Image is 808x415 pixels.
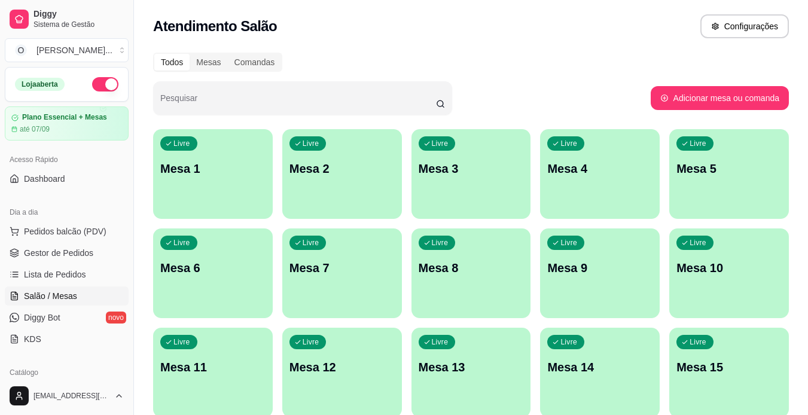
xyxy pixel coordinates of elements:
p: Mesa 11 [160,359,266,376]
a: DiggySistema de Gestão [5,5,129,33]
h2: Atendimento Salão [153,17,277,36]
button: Pedidos balcão (PDV) [5,222,129,241]
button: LivreMesa 8 [411,228,531,318]
a: Diggy Botnovo [5,308,129,327]
a: Lista de Pedidos [5,265,129,284]
p: Mesa 15 [676,359,782,376]
div: Dia a dia [5,203,129,222]
p: Livre [690,139,706,148]
span: Sistema de Gestão [33,20,124,29]
p: Livre [432,238,449,248]
button: LivreMesa 2 [282,129,402,219]
article: até 07/09 [20,124,50,134]
p: Livre [303,238,319,248]
button: [EMAIL_ADDRESS][DOMAIN_NAME] [5,382,129,410]
p: Mesa 5 [676,160,782,177]
span: Gestor de Pedidos [24,247,93,259]
button: LivreMesa 6 [153,228,273,318]
p: Mesa 7 [289,260,395,276]
p: Livre [560,139,577,148]
a: Gestor de Pedidos [5,243,129,263]
p: Livre [173,139,190,148]
p: Mesa 4 [547,160,653,177]
button: LivreMesa 7 [282,228,402,318]
span: [EMAIL_ADDRESS][DOMAIN_NAME] [33,391,109,401]
button: LivreMesa 3 [411,129,531,219]
article: Plano Essencial + Mesas [22,113,107,122]
button: Adicionar mesa ou comanda [651,86,789,110]
p: Mesa 13 [419,359,524,376]
div: Loja aberta [15,78,65,91]
a: Dashboard [5,169,129,188]
p: Livre [690,238,706,248]
p: Livre [173,238,190,248]
div: Todos [154,54,190,71]
p: Livre [303,337,319,347]
p: Livre [560,337,577,347]
p: Livre [690,337,706,347]
p: Livre [560,238,577,248]
button: Select a team [5,38,129,62]
button: LivreMesa 9 [540,228,660,318]
p: Livre [303,139,319,148]
span: Dashboard [24,173,65,185]
button: LivreMesa 1 [153,129,273,219]
p: Mesa 2 [289,160,395,177]
p: Livre [432,337,449,347]
p: Mesa 1 [160,160,266,177]
button: LivreMesa 4 [540,129,660,219]
p: Mesa 10 [676,260,782,276]
p: Livre [432,139,449,148]
button: Configurações [700,14,789,38]
span: Salão / Mesas [24,290,77,302]
p: Mesa 3 [419,160,524,177]
p: Mesa 14 [547,359,653,376]
a: KDS [5,329,129,349]
button: Alterar Status [92,77,118,91]
div: Catálogo [5,363,129,382]
div: Mesas [190,54,227,71]
p: Livre [173,337,190,347]
div: [PERSON_NAME] ... [36,44,112,56]
a: Plano Essencial + Mesasaté 07/09 [5,106,129,141]
div: Comandas [228,54,282,71]
span: O [15,44,27,56]
span: Diggy Bot [24,312,60,324]
span: Diggy [33,9,124,20]
span: Pedidos balcão (PDV) [24,225,106,237]
span: Lista de Pedidos [24,268,86,280]
input: Pesquisar [160,97,436,109]
button: LivreMesa 5 [669,129,789,219]
div: Acesso Rápido [5,150,129,169]
p: Mesa 12 [289,359,395,376]
a: Salão / Mesas [5,286,129,306]
button: LivreMesa 10 [669,228,789,318]
span: KDS [24,333,41,345]
p: Mesa 9 [547,260,653,276]
p: Mesa 8 [419,260,524,276]
p: Mesa 6 [160,260,266,276]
